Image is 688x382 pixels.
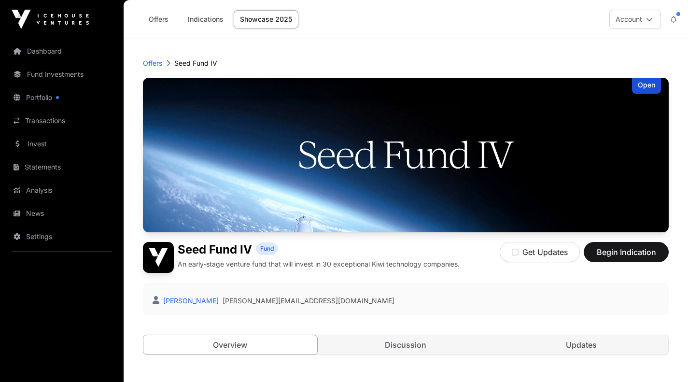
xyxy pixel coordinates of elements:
[584,242,669,262] button: Begin Indication
[8,110,116,131] a: Transactions
[8,64,116,85] a: Fund Investments
[161,297,219,305] a: [PERSON_NAME]
[500,242,580,262] button: Get Updates
[8,41,116,62] a: Dashboard
[143,58,162,68] a: Offers
[8,180,116,201] a: Analysis
[143,335,318,355] a: Overview
[8,226,116,247] a: Settings
[178,259,460,269] p: An early-stage venture fund that will invest in 30 exceptional Kiwi technology companies.
[174,58,217,68] p: Seed Fund IV
[143,335,668,354] nav: Tabs
[8,87,116,108] a: Portfolio
[596,246,657,258] span: Begin Indication
[223,296,394,306] a: [PERSON_NAME][EMAIL_ADDRESS][DOMAIN_NAME]
[12,10,89,29] img: Icehouse Ventures Logo
[8,133,116,155] a: Invest
[143,242,174,273] img: Seed Fund IV
[8,156,116,178] a: Statements
[319,335,493,354] a: Discussion
[234,10,298,28] a: Showcase 2025
[260,245,274,253] span: Fund
[143,78,669,232] img: Seed Fund IV
[178,242,252,257] h1: Seed Fund IV
[494,335,668,354] a: Updates
[182,10,230,28] a: Indications
[632,78,661,94] div: Open
[8,203,116,224] a: News
[584,252,669,261] a: Begin Indication
[609,10,661,29] button: Account
[139,10,178,28] a: Offers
